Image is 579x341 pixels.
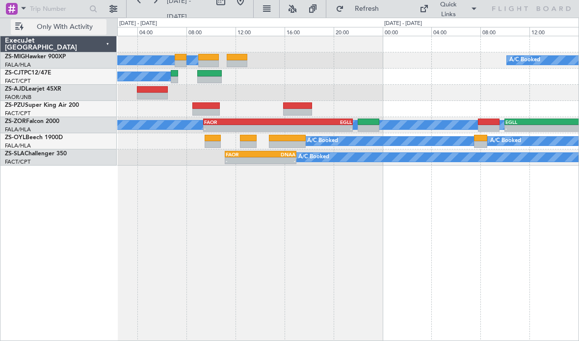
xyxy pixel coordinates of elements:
[5,70,51,76] a: ZS-CJTPC12/47E
[5,86,61,92] a: ZS-AJDLearjet 45XR
[5,94,31,101] a: FAOR/JNB
[346,5,387,12] span: Refresh
[226,158,261,164] div: -
[5,102,79,108] a: ZS-PZUSuper King Air 200
[529,27,579,36] div: 12:00
[5,135,26,141] span: ZS-OYL
[5,86,26,92] span: ZS-AJD
[5,126,31,133] a: FALA/HLA
[186,27,236,36] div: 08:00
[285,27,334,36] div: 16:00
[5,102,25,108] span: ZS-PZU
[384,20,422,28] div: [DATE] - [DATE]
[5,110,30,117] a: FACT/CPT
[334,27,383,36] div: 20:00
[5,70,24,76] span: ZS-CJT
[480,27,529,36] div: 08:00
[5,119,59,124] a: ZS-ZORFalcon 2000
[261,158,295,164] div: -
[278,125,352,131] div: -
[298,150,329,165] div: A/C Booked
[5,61,31,69] a: FALA/HLA
[5,119,26,124] span: ZS-ZOR
[509,53,540,68] div: A/C Booked
[490,134,521,148] div: A/C Booked
[5,135,63,141] a: ZS-OYLBeech 1900D
[331,1,390,17] button: Refresh
[119,20,157,28] div: [DATE] - [DATE]
[431,27,480,36] div: 04:00
[5,142,31,149] a: FALA/HLA
[236,27,285,36] div: 12:00
[5,151,25,157] span: ZS-SLA
[5,77,30,85] a: FACT/CPT
[383,27,432,36] div: 00:00
[11,19,106,35] button: Only With Activity
[5,54,66,60] a: ZS-MIGHawker 900XP
[278,119,352,125] div: EGLL
[5,151,67,157] a: ZS-SLAChallenger 350
[5,54,25,60] span: ZS-MIG
[415,1,482,17] button: Quick Links
[204,125,278,131] div: -
[226,151,261,157] div: FAOR
[30,1,86,16] input: Trip Number
[137,27,186,36] div: 04:00
[5,158,30,166] a: FACT/CPT
[26,24,104,30] span: Only With Activity
[204,119,278,125] div: FAOR
[261,151,295,157] div: DNAA
[307,134,338,148] div: A/C Booked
